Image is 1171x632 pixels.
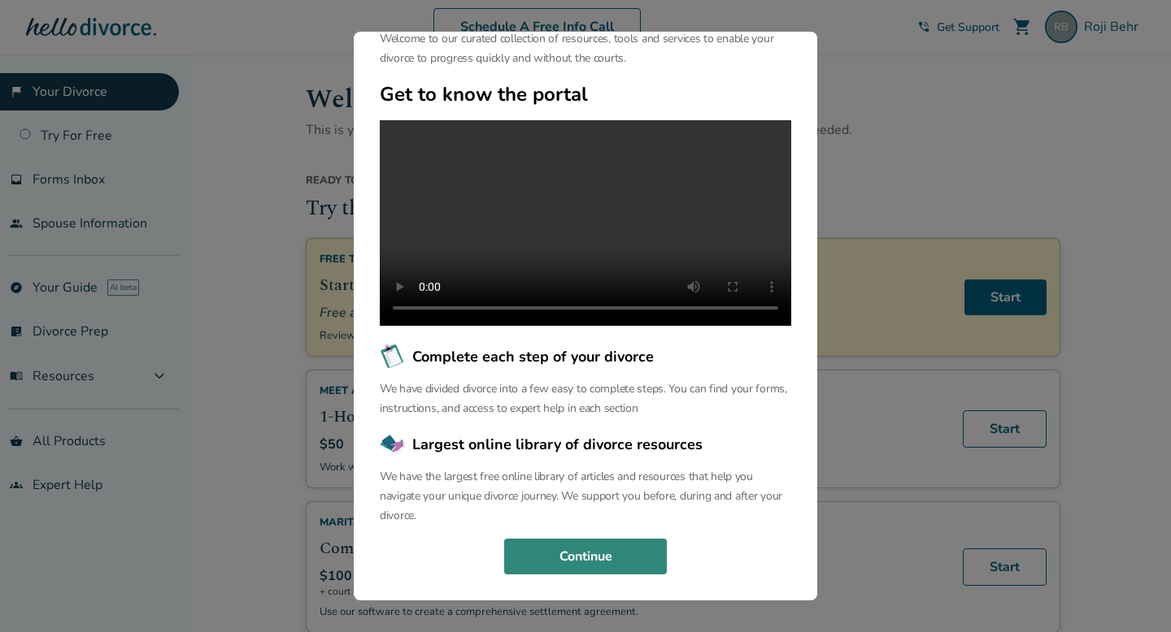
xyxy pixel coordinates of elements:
img: Complete each step of your divorce [380,344,406,370]
p: Welcome to our curated collection of resources, tools and services to enable your divorce to prog... [380,29,791,68]
p: We have the largest free online library of articles and resources that help you navigate your uni... [380,467,791,526]
iframe: Chat Widget [1090,554,1171,632]
span: Largest online library of divorce resources [412,434,703,455]
button: Continue [504,539,667,574]
p: We have divided divorce into a few easy to complete steps. You can find your forms, instructions,... [380,379,791,418]
h2: Get to know the portal [380,81,791,107]
img: Largest online library of divorce resources [380,431,406,457]
span: Complete each step of your divorce [412,346,654,367]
